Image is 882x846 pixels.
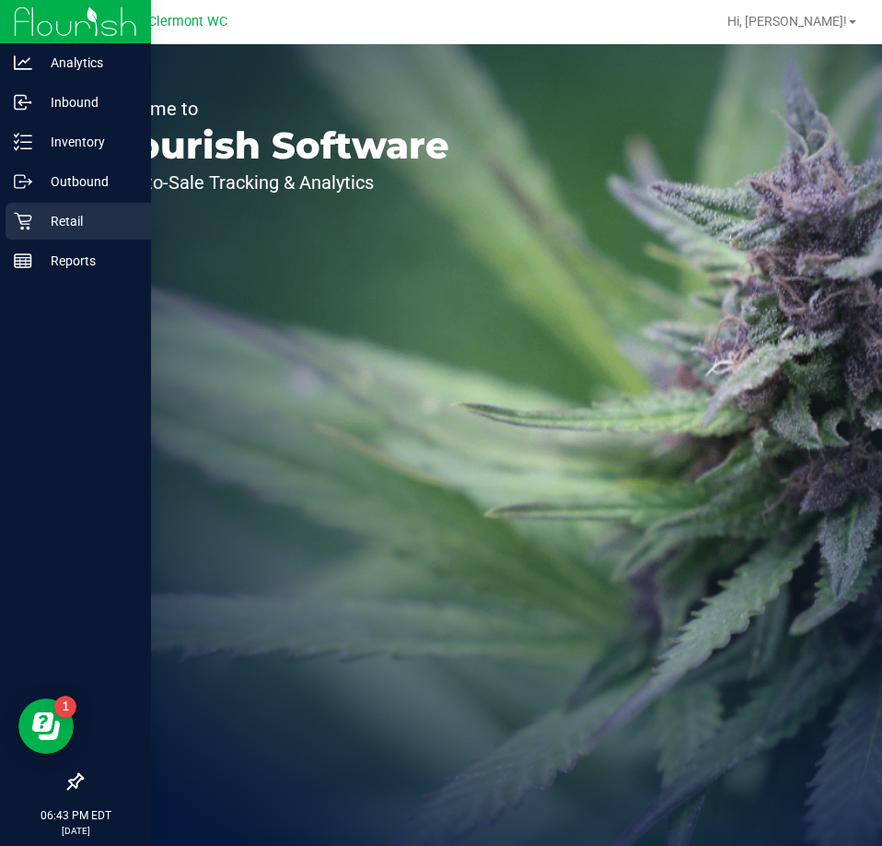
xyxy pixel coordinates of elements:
[32,91,143,113] p: Inbound
[14,133,32,151] inline-svg: Inventory
[8,824,143,838] p: [DATE]
[99,100,449,118] p: Welcome to
[32,210,143,232] p: Retail
[14,212,32,230] inline-svg: Retail
[8,807,143,824] p: 06:43 PM EDT
[54,696,76,718] iframe: Resource center unread badge
[99,173,449,192] p: Seed-to-Sale Tracking & Analytics
[14,172,32,191] inline-svg: Outbound
[14,53,32,72] inline-svg: Analytics
[14,93,32,112] inline-svg: Inbound
[32,52,143,74] p: Analytics
[18,699,74,754] iframe: Resource center
[32,250,143,272] p: Reports
[148,14,227,29] span: Clermont WC
[727,14,847,29] span: Hi, [PERSON_NAME]!
[32,170,143,193] p: Outbound
[99,127,449,164] p: Flourish Software
[32,131,143,153] p: Inventory
[14,252,32,270] inline-svg: Reports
